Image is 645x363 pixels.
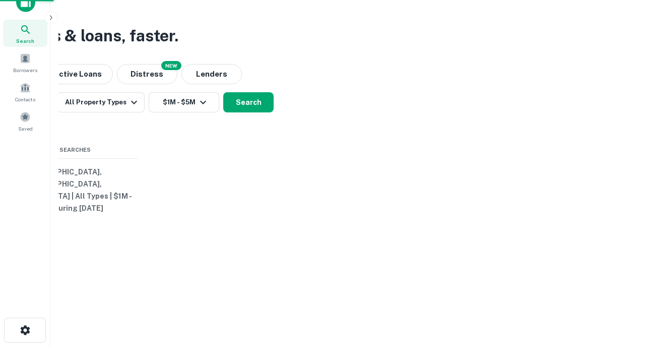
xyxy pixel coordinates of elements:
span: Borrowers [13,66,37,74]
button: Search distressed loans with lien and other non-mortgage details. [117,64,177,84]
button: Active Loans [42,64,113,84]
span: Contacts [15,95,35,103]
button: $1M - $5M [149,92,219,112]
a: Contacts [3,78,47,105]
span: Saved [18,125,33,133]
iframe: Chat Widget [595,282,645,331]
button: Search [223,92,274,112]
a: Search [3,20,47,47]
button: All Property Types [57,92,145,112]
span: Search [16,37,34,45]
button: Lenders [181,64,242,84]
a: Saved [3,107,47,135]
div: NEW [161,61,181,70]
a: Borrowers [3,49,47,76]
